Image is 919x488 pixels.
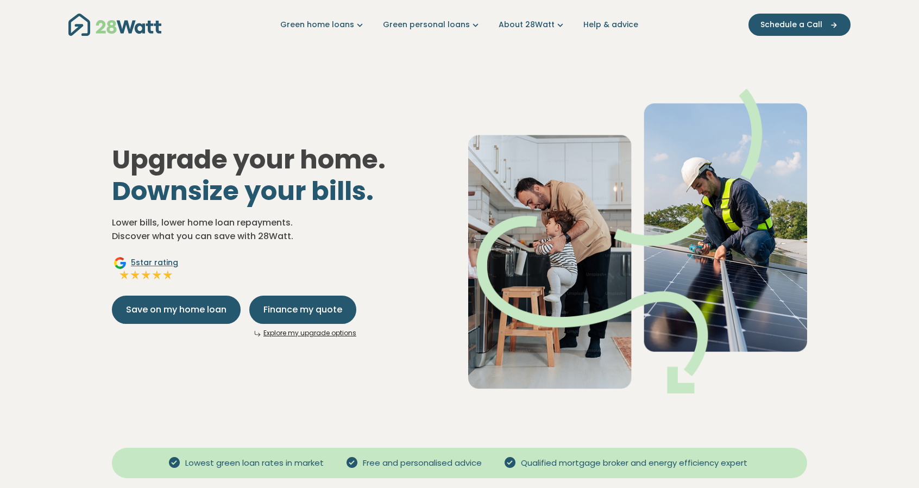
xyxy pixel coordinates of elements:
img: Full star [119,270,130,280]
img: 28Watt [68,14,161,36]
span: Qualified mortgage broker and energy efficiency expert [517,457,752,470]
nav: Main navigation [68,11,851,39]
span: Free and personalised advice [358,457,486,470]
a: About 28Watt [499,19,566,30]
a: Google5star ratingFull starFull starFull starFull starFull star [112,256,180,283]
a: Green home loans [280,19,366,30]
img: Full star [130,270,141,280]
img: Google [114,256,127,270]
span: Schedule a Call [760,19,822,30]
a: Green personal loans [383,19,481,30]
span: Lowest green loan rates in market [181,457,328,470]
img: Full star [162,270,173,280]
button: Save on my home loan [112,296,241,324]
p: Lower bills, lower home loan repayments. Discover what you can save with 28Watt. [112,216,451,243]
span: Save on my home loan [126,303,226,316]
img: Full star [141,270,152,280]
img: Full star [152,270,162,280]
a: Help & advice [583,19,638,30]
button: Finance my quote [249,296,356,324]
span: 5 star rating [131,257,178,268]
span: Finance my quote [263,303,342,316]
button: Schedule a Call [748,14,851,36]
h1: Upgrade your home. [112,144,451,207]
img: Dad helping toddler [468,89,807,393]
a: Explore my upgrade options [263,328,356,337]
span: Downsize your bills. [112,173,374,209]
